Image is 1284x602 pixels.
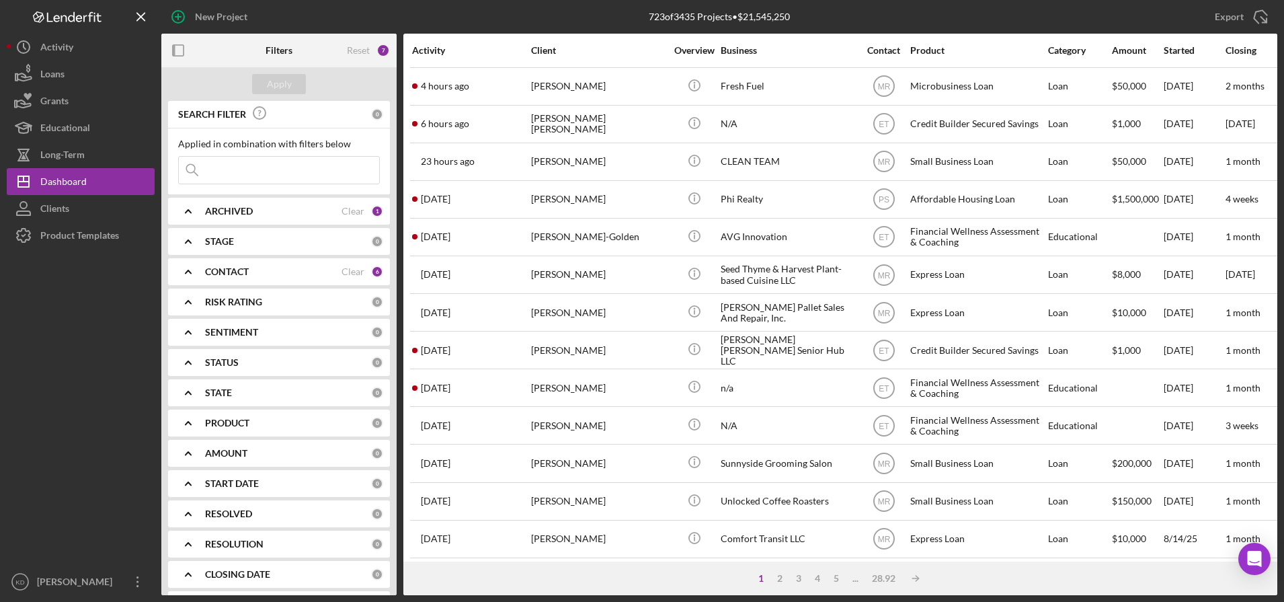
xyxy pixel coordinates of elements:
button: Educational [7,114,155,141]
div: Affordable Housing Loan [910,182,1045,217]
div: [DATE] [1164,484,1224,519]
time: 1 month [1226,533,1260,544]
div: [DATE] [1164,408,1224,443]
b: STATE [205,387,232,398]
div: Activity [40,34,73,64]
text: ET [879,421,889,430]
button: Product Templates [7,222,155,249]
time: 2025-08-18 13:43 [421,81,469,91]
text: MR [877,270,890,280]
button: Dashboard [7,168,155,195]
div: 1 [752,573,770,584]
div: [PERSON_NAME] [PERSON_NAME] Senior Hub LLC [721,332,855,368]
div: [PERSON_NAME] [531,257,666,293]
a: Activity [7,34,155,61]
div: Dashboard [40,168,87,198]
div: Product Templates [40,222,119,252]
div: Financial Wellness Assessment & Coaching [910,219,1045,255]
div: Loan [1048,484,1111,519]
div: Amount [1112,45,1162,56]
div: Microbusiness Loan [910,69,1045,104]
div: Financial Wellness Assessment & Coaching [910,408,1045,443]
div: 28.92 [865,573,902,584]
div: [PERSON_NAME]-Golden [531,219,666,255]
div: Contact [858,45,909,56]
div: Business [721,45,855,56]
b: SEARCH FILTER [178,109,246,120]
div: 7 [376,44,390,57]
text: MR [877,459,890,469]
div: 0 [371,356,383,369]
time: 1 month [1226,457,1260,469]
time: [DATE] [1226,268,1255,280]
div: 0 [371,568,383,580]
b: RESOLUTION [205,539,264,550]
time: 2025-08-14 21:54 [421,533,450,544]
b: RESOLVED [205,509,252,519]
div: $20,000 [1112,559,1162,595]
time: 1 month [1226,495,1260,506]
div: [PERSON_NAME] [531,559,666,595]
div: Small Business Loan [910,484,1045,519]
div: 3 [789,573,808,584]
div: Reset [347,45,370,56]
time: 1 month [1226,382,1260,393]
div: 6 [371,266,383,278]
time: 2025-08-17 12:31 [421,194,450,204]
b: PRODUCT [205,418,249,428]
div: [PERSON_NAME] [531,484,666,519]
div: Skin & Beauty Aesthetics LLC [721,559,855,595]
div: 1 [371,205,383,217]
div: [PERSON_NAME] [531,408,666,443]
div: [PERSON_NAME] [531,69,666,104]
button: KD[PERSON_NAME] [7,568,155,595]
div: Loan [1048,182,1111,217]
time: 4 weeks [1226,193,1258,204]
div: [DATE] [1164,370,1224,406]
div: Educational [1048,370,1111,406]
div: Loan [1048,332,1111,368]
div: Clear [342,206,364,217]
b: ARCHIVED [205,206,253,217]
div: 2 [770,573,789,584]
time: 2025-08-15 18:20 [421,307,450,318]
time: [DATE] [1226,118,1255,129]
div: [DATE] [1164,445,1224,481]
div: [PERSON_NAME] Pallet Sales And Repair, Inc. [721,295,855,330]
div: Loan [1048,257,1111,293]
div: [PERSON_NAME] [531,370,666,406]
div: Export [1215,3,1244,30]
div: 0 [371,508,383,520]
div: 0 [371,326,383,338]
div: [DATE] [1164,295,1224,330]
button: Long-Term [7,141,155,168]
time: 2025-08-15 02:11 [421,496,450,506]
div: Small Business Loan [910,144,1045,180]
b: AMOUNT [205,448,247,459]
div: Seed Thyme & Harvest Plant-based Cuisine LLC [721,257,855,293]
a: Loans [7,61,155,87]
div: $50,000 [1112,144,1162,180]
div: $200,000 [1112,445,1162,481]
time: 2025-08-15 18:48 [421,231,450,242]
div: Unlocked Coffee Roasters [721,484,855,519]
div: Loan [1048,445,1111,481]
button: Grants [7,87,155,114]
div: 0 [371,447,383,459]
div: n/a [721,370,855,406]
div: N/A [721,106,855,142]
time: 2025-08-17 18:53 [421,156,475,167]
button: Apply [252,74,306,94]
div: 0 [371,108,383,120]
div: Clients [40,195,69,225]
div: $50,000 [1112,69,1162,104]
div: [DATE] [1164,257,1224,293]
div: [DATE] [1164,332,1224,368]
div: Apply [267,74,292,94]
text: MR [877,82,890,91]
time: 2025-08-15 17:10 [421,345,450,356]
text: MR [877,308,890,317]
